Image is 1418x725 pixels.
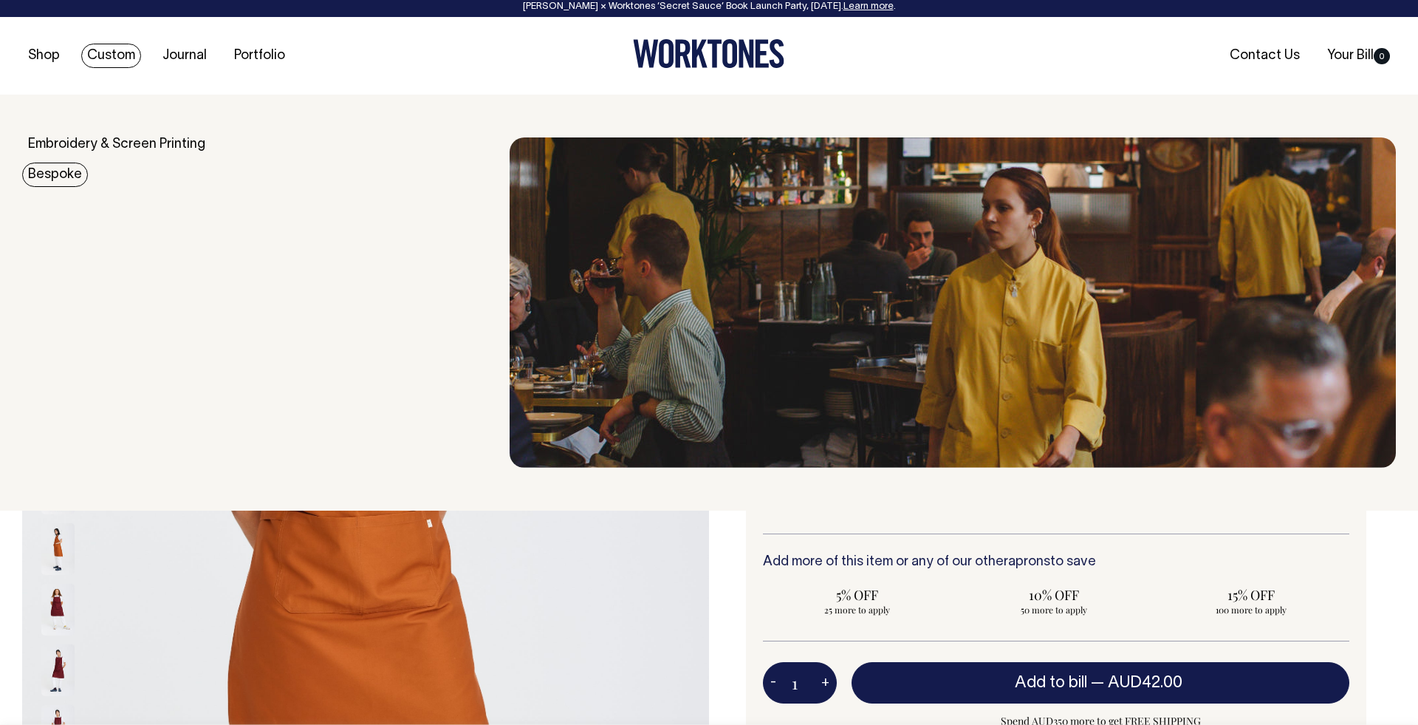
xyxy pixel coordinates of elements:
[157,44,213,68] a: Journal
[228,44,291,68] a: Portfolio
[770,604,944,616] span: 25 more to apply
[967,586,1141,604] span: 10% OFF
[41,463,75,514] img: rust
[1224,44,1306,68] a: Contact Us
[967,604,1141,616] span: 50 more to apply
[41,644,75,696] img: burgundy
[1008,556,1050,568] a: aprons
[843,2,894,11] a: Learn more
[41,584,75,636] img: burgundy
[960,582,1148,620] input: 10% OFF 50 more to apply
[15,1,1403,12] div: [PERSON_NAME] × Worktones ‘Secret Sauce’ Book Launch Party, [DATE]. .
[1015,675,1087,690] span: Add to bill
[1321,44,1396,68] a: Your Bill0
[41,523,75,575] img: rust
[1164,586,1337,604] span: 15% OFF
[814,668,837,698] button: +
[763,582,951,620] input: 5% OFF 25 more to apply
[22,163,88,187] a: Bespoke
[1157,582,1345,620] input: 15% OFF 100 more to apply
[1108,675,1182,690] span: AUD42.00
[1374,48,1390,64] span: 0
[763,668,784,698] button: -
[763,555,1349,570] h6: Add more of this item or any of our other to save
[1164,604,1337,616] span: 100 more to apply
[852,662,1349,704] button: Add to bill —AUD42.00
[22,44,66,68] a: Shop
[1091,675,1186,690] span: —
[22,132,211,157] a: Embroidery & Screen Printing
[81,44,141,68] a: Custom
[770,586,944,604] span: 5% OFF
[510,137,1396,468] img: Bespoke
